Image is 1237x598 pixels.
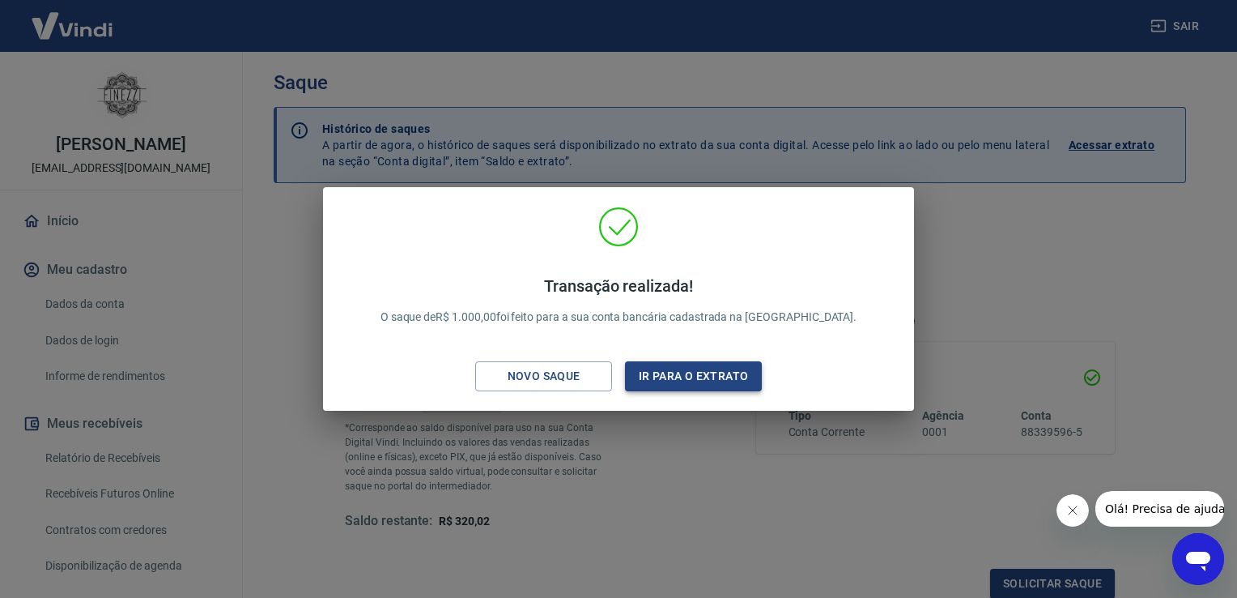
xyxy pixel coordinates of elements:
[10,11,136,24] span: Olá! Precisa de ajuda?
[475,361,612,391] button: Novo saque
[488,366,600,387] div: Novo saque
[1172,533,1224,585] iframe: Botão para abrir a janela de mensagens
[1095,491,1224,527] iframe: Mensagem da empresa
[380,276,857,326] p: O saque de R$ 1.000,00 foi feito para a sua conta bancária cadastrada na [GEOGRAPHIC_DATA].
[380,276,857,296] h4: Transação realizada!
[1056,494,1089,527] iframe: Fechar mensagem
[625,361,762,391] button: Ir para o extrato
